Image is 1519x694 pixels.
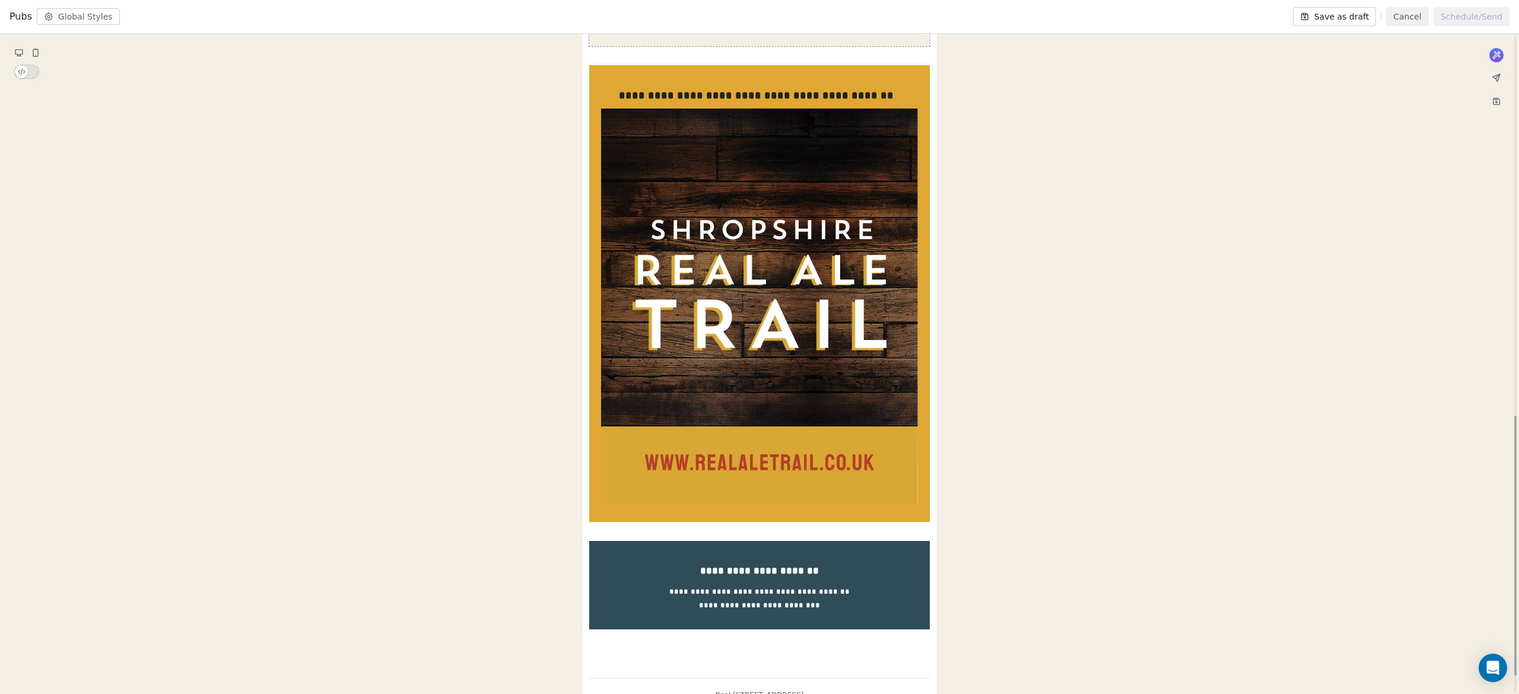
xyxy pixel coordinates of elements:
[37,8,120,25] button: Global Styles
[9,9,32,24] span: Pubs
[1293,7,1377,26] button: Save as draft
[1386,7,1428,26] button: Cancel
[1479,654,1507,682] div: Open Intercom Messenger
[1434,7,1510,26] button: Schedule/Send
